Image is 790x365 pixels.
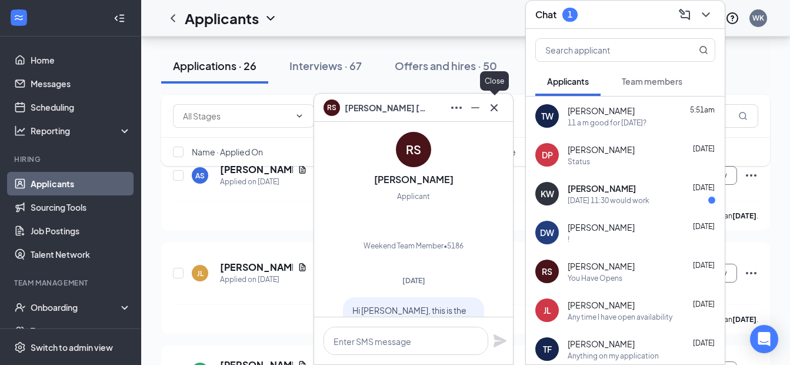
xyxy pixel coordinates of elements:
[693,144,715,153] span: [DATE]
[173,58,256,73] div: Applications · 26
[536,39,675,61] input: Search applicant
[547,76,589,87] span: Applicants
[406,141,421,158] div: RS
[568,234,569,244] div: !
[402,276,425,285] span: [DATE]
[447,98,466,117] button: Ellipses
[31,95,131,119] a: Scheduling
[31,219,131,243] a: Job Postings
[14,125,26,137] svg: Analysis
[542,266,552,277] div: RS
[699,8,713,22] svg: ChevronDown
[568,9,572,19] div: 1
[541,188,554,200] div: KW
[693,183,715,192] span: [DATE]
[14,341,26,353] svg: Settings
[31,172,131,195] a: Applicants
[568,118,646,128] div: 11 a m good for [DATE]?
[185,8,259,28] h1: Applicants
[192,146,263,158] span: Name · Applied On
[544,304,551,316] div: JL
[220,274,307,286] div: Applied on [DATE]
[752,13,764,23] div: WK
[487,101,501,115] svg: Cross
[14,301,26,313] svg: UserCheck
[31,301,121,313] div: Onboarding
[13,12,25,24] svg: WorkstreamLogo
[183,109,290,122] input: All Stages
[31,243,131,266] a: Talent Network
[568,273,622,283] div: You Have Opens
[468,101,482,115] svg: Minimize
[693,300,715,308] span: [DATE]
[31,341,113,353] div: Switch to admin view
[542,149,553,161] div: DP
[14,154,129,164] div: Hiring
[568,260,635,272] span: [PERSON_NAME]
[364,240,464,252] div: Weekend Team Member • 5186
[738,111,748,121] svg: MagnifyingGlass
[31,319,131,343] a: Team
[395,58,497,73] div: Offers and hires · 50
[732,211,756,220] b: [DATE]
[374,173,454,186] h3: [PERSON_NAME]
[693,222,715,231] span: [DATE]
[264,11,278,25] svg: ChevronDown
[568,144,635,155] span: [PERSON_NAME]
[744,266,758,280] svg: Ellipses
[568,105,635,117] span: [PERSON_NAME]
[568,221,635,233] span: [PERSON_NAME]
[480,71,509,91] div: Close
[732,315,756,324] b: [DATE]
[31,48,131,72] a: Home
[535,8,556,21] h3: Chat
[543,343,552,355] div: TF
[568,157,590,167] div: Status
[568,338,635,350] span: [PERSON_NAME]
[675,5,694,24] button: ComposeMessage
[725,11,739,25] svg: QuestionInfo
[397,191,430,203] div: Applicant
[568,312,672,322] div: Any time I have open availability
[197,268,204,278] div: JL
[693,261,715,270] span: [DATE]
[678,8,692,22] svg: ComposeMessage
[345,101,427,114] span: [PERSON_NAME] [PERSON_NAME]
[298,263,307,272] svg: Document
[568,351,659,361] div: Anything on my application
[31,195,131,219] a: Sourcing Tools
[750,325,778,353] div: Open Intercom Messenger
[14,278,129,288] div: Team Management
[485,98,504,117] button: Cross
[693,339,715,347] span: [DATE]
[449,101,464,115] svg: Ellipses
[295,111,304,121] svg: ChevronDown
[220,261,293,274] h5: [PERSON_NAME]
[31,125,132,137] div: Reporting
[622,76,682,87] span: Team members
[699,45,708,55] svg: MagnifyingGlass
[568,299,635,311] span: [PERSON_NAME]
[568,182,636,194] span: [PERSON_NAME]
[289,58,362,73] div: Interviews · 67
[466,98,485,117] button: Minimize
[540,227,554,238] div: DW
[690,105,715,114] span: 5:51am
[541,110,554,122] div: TW
[114,12,125,24] svg: Collapse
[31,72,131,95] a: Messages
[493,334,507,348] svg: Plane
[166,11,180,25] svg: ChevronLeft
[220,176,307,188] div: Applied on [DATE]
[696,5,715,24] button: ChevronDown
[568,195,649,205] div: [DATE] 11:30 would work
